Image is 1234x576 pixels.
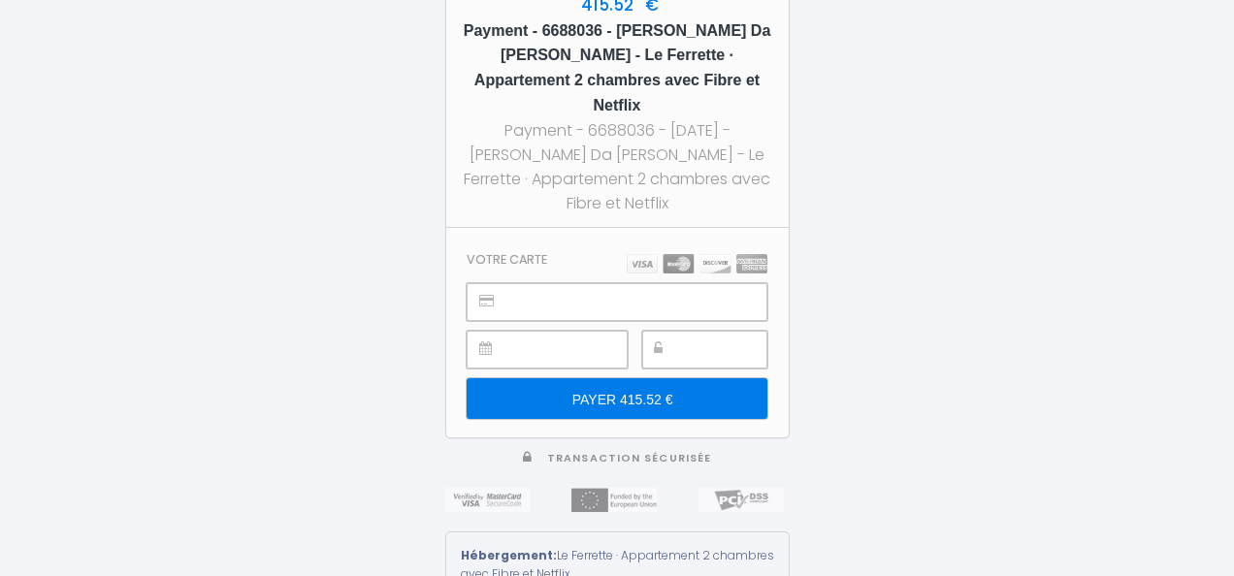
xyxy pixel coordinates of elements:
[627,254,767,273] img: carts.png
[510,284,765,320] iframe: Secure payment input frame
[464,18,771,119] h5: Payment - 6688036 - [PERSON_NAME] Da [PERSON_NAME] - Le Ferrette · Appartement 2 chambres avec Fi...
[686,332,766,368] iframe: Secure payment input frame
[464,118,771,216] div: Payment - 6688036 - [DATE] - [PERSON_NAME] Da [PERSON_NAME] - Le Ferrette · Appartement 2 chambre...
[467,252,547,267] h3: Votre carte
[467,378,766,419] input: PAYER 415.52 €
[510,332,626,368] iframe: Secure payment input frame
[461,547,557,563] strong: Hébergement:
[547,451,711,465] span: Transaction sécurisée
